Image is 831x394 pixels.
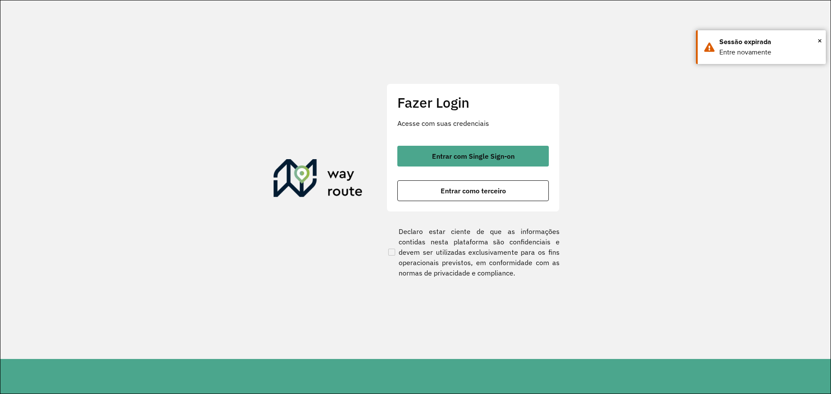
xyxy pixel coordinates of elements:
span: Entrar com Single Sign-on [432,153,515,160]
span: Entrar como terceiro [441,187,506,194]
label: Declaro estar ciente de que as informações contidas nesta plataforma são confidenciais e devem se... [387,226,560,278]
span: × [818,34,822,47]
p: Acesse com suas credenciais [397,118,549,128]
button: button [397,180,549,201]
img: Roteirizador AmbevTech [274,159,363,201]
h2: Fazer Login [397,94,549,111]
button: Close [818,34,822,47]
div: Sessão expirada [719,37,819,47]
button: button [397,146,549,167]
div: Entre novamente [719,47,819,58]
